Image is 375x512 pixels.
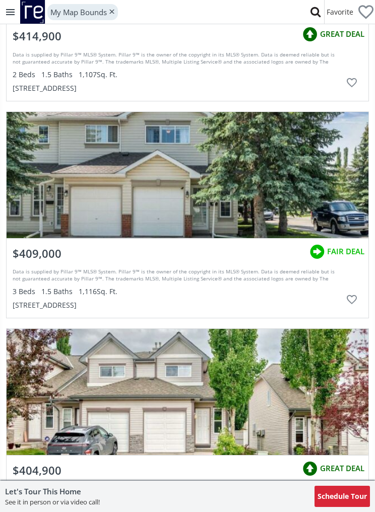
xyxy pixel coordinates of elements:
[300,459,320,479] img: rating icon
[5,497,100,507] p: See it in person or via video call!
[327,7,353,17] span: Favorite
[41,70,73,80] span: 1.5 Baths
[79,287,117,297] span: 1,116 Sq. Ft.
[41,287,73,297] span: 1.5 Baths
[13,268,341,283] div: Data is supplied by Pillar 9™ MLS® System. Pillar 9™ is the owner of the copyright in its MLS® Sy...
[6,110,369,319] a: $409,000rating iconFAIR DEALData is supplied by Pillar 9™ MLS® System. Pillar 9™ is the owner of ...
[13,287,35,297] span: 3 Beds
[13,51,341,66] div: Data is supplied by Pillar 9™ MLS® System. Pillar 9™ is the owner of the copyright in its MLS® Sy...
[5,486,100,497] h5: Let's Tour This Home
[315,486,370,506] button: Schedule Tour
[13,246,61,261] span: $409,000
[320,463,364,474] span: GREAT DEAL
[7,329,368,455] div: 128 Millview Green SW, Calgary, AB T2Y3W1
[13,70,35,80] span: 2 Beds
[13,463,61,478] span: $404,900
[320,29,364,39] span: GREAT DEAL
[327,246,364,257] span: FAIR DEAL
[300,24,320,44] img: rating icon
[79,70,117,80] span: 1,107 Sq. Ft.
[13,83,341,93] div: [STREET_ADDRESS]
[13,28,61,44] span: $414,900
[7,112,368,238] div: 1336 154 Avenue SW, Calgary, AB T2Y 3E5
[307,242,327,262] img: rating icon
[13,300,341,310] div: [STREET_ADDRESS]
[47,4,118,20] div: My Map Bounds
